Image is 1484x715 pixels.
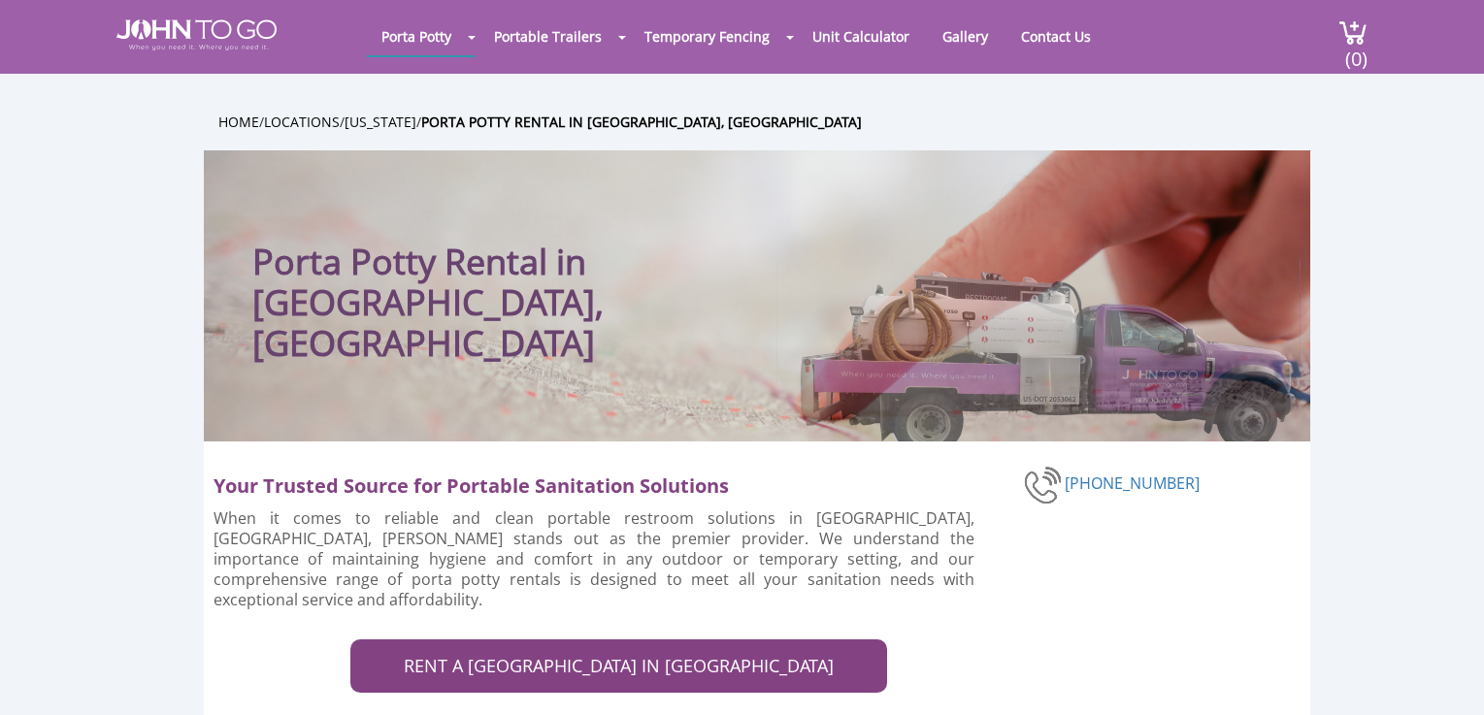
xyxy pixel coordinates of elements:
[798,17,924,55] a: Unit Calculator
[928,17,1003,55] a: Gallery
[264,113,340,131] a: Locations
[218,111,1325,133] ul: / / /
[214,508,975,610] p: When it comes to reliable and clean portable restroom solutions in [GEOGRAPHIC_DATA], [GEOGRAPHIC...
[116,19,277,50] img: JOHN to go
[1024,464,1065,506] img: phone-number
[421,113,862,131] a: Porta Potty Rental in [GEOGRAPHIC_DATA], [GEOGRAPHIC_DATA]
[345,113,416,131] a: [US_STATE]
[479,17,616,55] a: Portable Trailers
[214,464,992,499] h2: Your Trusted Source for Portable Sanitation Solutions
[1338,19,1368,46] img: cart a
[1006,17,1105,55] a: Contact Us
[776,261,1301,441] img: Truck
[350,639,887,694] a: RENT A [GEOGRAPHIC_DATA] IN [GEOGRAPHIC_DATA]
[252,189,878,364] h1: Porta Potty Rental in [GEOGRAPHIC_DATA], [GEOGRAPHIC_DATA]
[1065,472,1200,494] a: [PHONE_NUMBER]
[1344,30,1368,72] span: (0)
[218,113,259,131] a: Home
[630,17,784,55] a: Temporary Fencing
[367,17,466,55] a: Porta Potty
